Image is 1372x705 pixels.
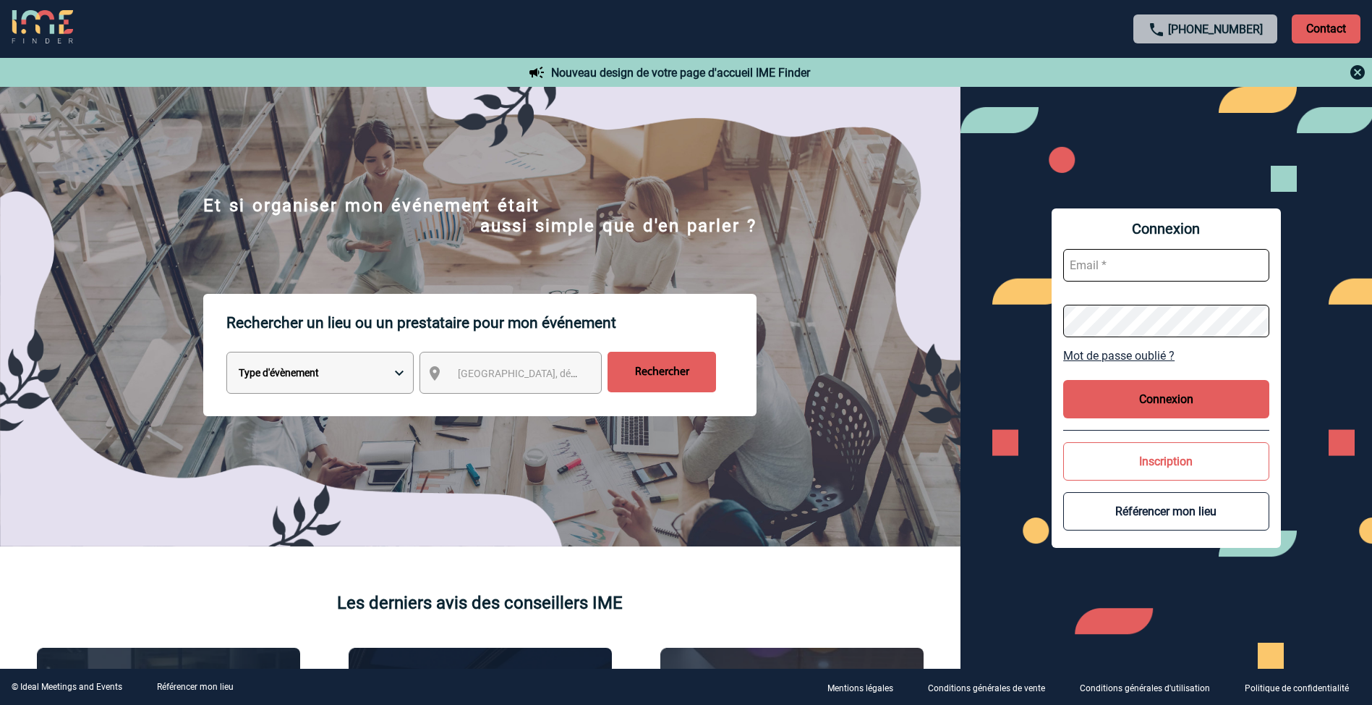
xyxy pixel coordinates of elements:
[1063,380,1269,418] button: Connexion
[1245,683,1349,693] p: Politique de confidentialité
[928,683,1045,693] p: Conditions générales de vente
[608,352,716,392] input: Rechercher
[1080,683,1210,693] p: Conditions générales d'utilisation
[1063,220,1269,237] span: Connexion
[12,682,122,692] div: © Ideal Meetings and Events
[1063,349,1269,363] a: Mot de passe oublié ?
[458,368,659,379] span: [GEOGRAPHIC_DATA], département, région...
[816,680,916,694] a: Mentions légales
[1292,14,1360,43] p: Contact
[1168,22,1263,36] a: [PHONE_NUMBER]
[157,682,234,692] a: Référencer mon lieu
[1063,492,1269,531] button: Référencer mon lieu
[226,294,757,352] p: Rechercher un lieu ou un prestataire pour mon événement
[1063,442,1269,481] button: Inscription
[1063,249,1269,282] input: Email *
[827,683,893,693] p: Mentions légales
[1233,680,1372,694] a: Politique de confidentialité
[1068,680,1233,694] a: Conditions générales d'utilisation
[1148,21,1165,38] img: call-24-px.png
[916,680,1068,694] a: Conditions générales de vente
